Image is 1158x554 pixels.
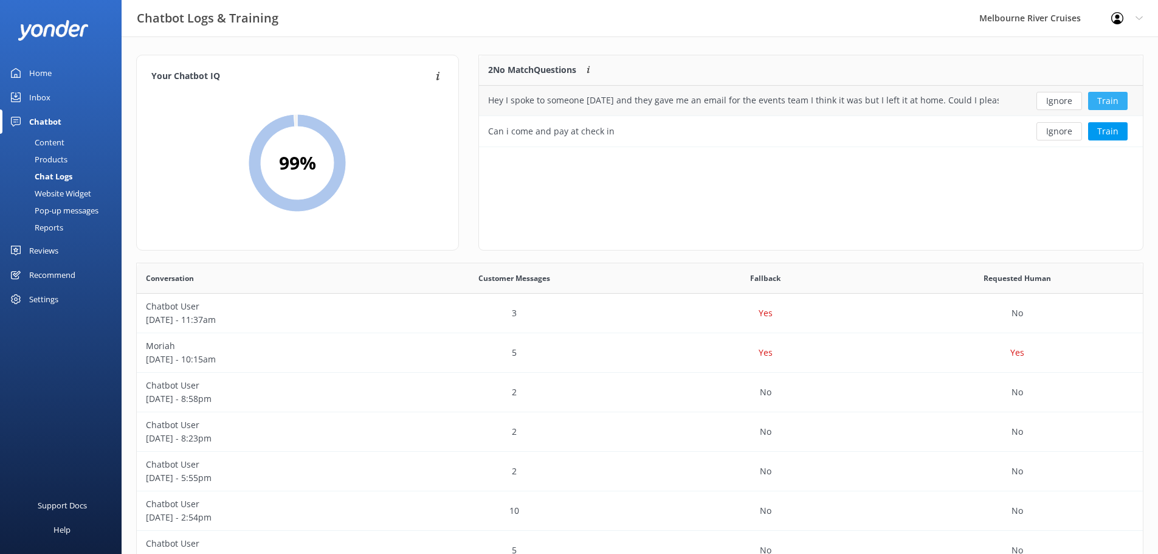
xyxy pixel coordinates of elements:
p: No [1012,386,1023,399]
div: Chat Logs [7,168,72,185]
span: Fallback [750,272,781,284]
div: row [137,452,1143,491]
div: Help [53,518,71,542]
div: Pop-up messages [7,202,98,219]
div: row [137,412,1143,452]
p: 5 [512,346,517,359]
p: Yes [759,306,773,320]
div: Chatbot [29,109,61,134]
p: Chatbot User [146,458,379,471]
p: Chatbot User [146,300,379,313]
button: Ignore [1036,122,1082,140]
div: Products [7,151,67,168]
p: Chatbot User [146,497,379,511]
p: [DATE] - 5:55pm [146,471,379,485]
p: 2 No Match Questions [488,63,576,77]
button: Ignore [1036,92,1082,110]
div: Settings [29,287,58,311]
a: Products [7,151,122,168]
div: Reviews [29,238,58,263]
p: No [1012,504,1023,518]
p: No [760,386,771,399]
div: Reports [7,219,63,236]
p: [DATE] - 10:15am [146,353,379,366]
span: Requested Human [984,272,1051,284]
p: Chatbot User [146,379,379,392]
p: No [760,425,771,438]
div: Website Widget [7,185,91,202]
div: Recommend [29,263,75,287]
a: Reports [7,219,122,236]
div: Inbox [29,85,50,109]
p: No [760,465,771,478]
div: Home [29,61,52,85]
button: Train [1088,122,1128,140]
div: row [137,373,1143,412]
div: row [479,116,1143,147]
div: Hey I spoke to someone [DATE] and they gave me an email for the events team I think it was but I ... [488,94,999,107]
p: [DATE] - 8:58pm [146,392,379,406]
div: Content [7,134,64,151]
div: Can i come and pay at check in [488,125,615,138]
a: Content [7,134,122,151]
p: [DATE] - 8:23pm [146,432,379,445]
p: Moriah [146,339,379,353]
div: Support Docs [38,493,87,518]
div: grid [479,86,1143,147]
a: Pop-up messages [7,202,122,219]
h2: 99 % [279,148,316,178]
button: Train [1088,92,1128,110]
p: 2 [512,386,517,399]
p: Yes [759,346,773,359]
p: 2 [512,465,517,478]
p: No [1012,425,1023,438]
p: Yes [1010,346,1024,359]
h3: Chatbot Logs & Training [137,9,278,28]
div: row [137,333,1143,373]
p: [DATE] - 11:37am [146,313,379,327]
span: Customer Messages [478,272,550,284]
a: Website Widget [7,185,122,202]
span: Conversation [146,272,194,284]
p: No [760,504,771,518]
p: No [1012,306,1023,320]
p: 2 [512,425,517,438]
p: No [1012,465,1023,478]
p: Chatbot User [146,418,379,432]
h4: Your Chatbot IQ [151,70,432,83]
div: row [137,491,1143,531]
p: 10 [509,504,519,518]
p: [DATE] - 2:54pm [146,511,379,524]
img: yonder-white-logo.png [18,20,88,40]
div: row [479,86,1143,116]
div: row [137,294,1143,333]
p: 3 [512,306,517,320]
p: Chatbot User [146,537,379,550]
a: Chat Logs [7,168,122,185]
